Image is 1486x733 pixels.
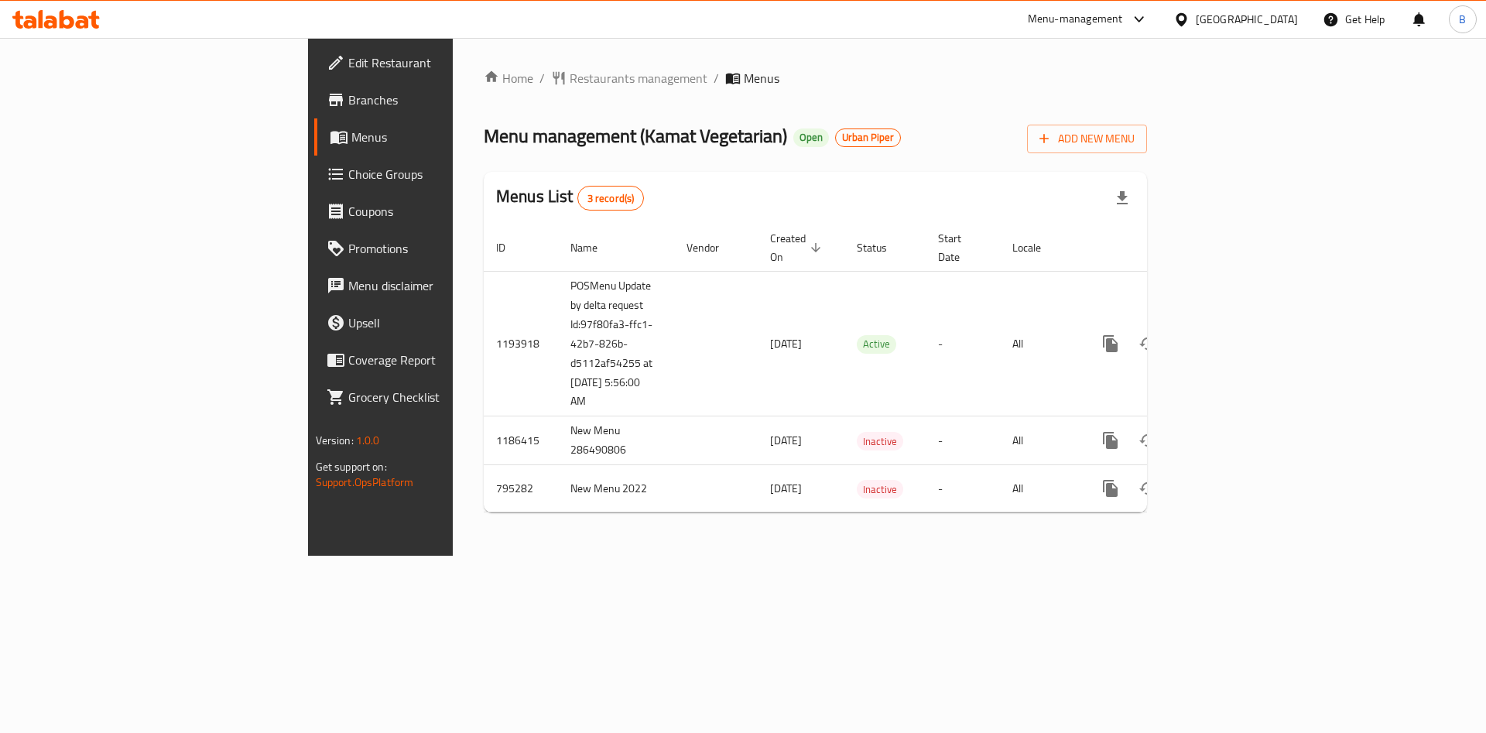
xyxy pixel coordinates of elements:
[857,335,896,354] div: Active
[857,238,907,257] span: Status
[1129,470,1166,507] button: Change Status
[1092,422,1129,459] button: more
[348,351,544,369] span: Coverage Report
[570,238,618,257] span: Name
[770,229,826,266] span: Created On
[348,165,544,183] span: Choice Groups
[496,238,526,257] span: ID
[496,185,644,211] h2: Menus List
[314,118,556,156] a: Menus
[577,186,645,211] div: Total records count
[687,238,739,257] span: Vendor
[558,416,674,465] td: New Menu 286490806
[1092,325,1129,362] button: more
[1000,416,1080,465] td: All
[314,304,556,341] a: Upsell
[1459,11,1466,28] span: B
[857,481,903,498] span: Inactive
[351,128,544,146] span: Menus
[1000,271,1080,416] td: All
[857,432,903,450] div: Inactive
[770,478,802,498] span: [DATE]
[484,224,1253,513] table: enhanced table
[1012,238,1061,257] span: Locale
[558,271,674,416] td: POSMenu Update by delta request Id:97f80fa3-ffc1-42b7-826b-d5112af54255 at [DATE] 5:56:00 AM
[770,430,802,450] span: [DATE]
[793,131,829,144] span: Open
[1129,325,1166,362] button: Change Status
[570,69,707,87] span: Restaurants management
[551,69,707,87] a: Restaurants management
[1027,125,1147,153] button: Add New Menu
[348,388,544,406] span: Grocery Checklist
[770,334,802,354] span: [DATE]
[484,69,1147,87] nav: breadcrumb
[558,465,674,512] td: New Menu 2022
[578,191,644,206] span: 3 record(s)
[1028,10,1123,29] div: Menu-management
[314,267,556,304] a: Menu disclaimer
[836,131,900,144] span: Urban Piper
[926,271,1000,416] td: -
[484,118,787,153] span: Menu management ( Kamat Vegetarian )
[348,313,544,332] span: Upsell
[348,276,544,295] span: Menu disclaimer
[314,230,556,267] a: Promotions
[857,433,903,450] span: Inactive
[1092,470,1129,507] button: more
[348,91,544,109] span: Branches
[348,53,544,72] span: Edit Restaurant
[314,341,556,378] a: Coverage Report
[857,480,903,498] div: Inactive
[744,69,779,87] span: Menus
[316,430,354,450] span: Version:
[314,378,556,416] a: Grocery Checklist
[314,193,556,230] a: Coupons
[356,430,380,450] span: 1.0.0
[714,69,719,87] li: /
[1000,465,1080,512] td: All
[1039,129,1135,149] span: Add New Menu
[314,44,556,81] a: Edit Restaurant
[793,128,829,147] div: Open
[314,156,556,193] a: Choice Groups
[316,472,414,492] a: Support.OpsPlatform
[1080,224,1253,272] th: Actions
[1129,422,1166,459] button: Change Status
[1104,180,1141,217] div: Export file
[938,229,981,266] span: Start Date
[857,335,896,353] span: Active
[1196,11,1298,28] div: [GEOGRAPHIC_DATA]
[926,465,1000,512] td: -
[314,81,556,118] a: Branches
[926,416,1000,465] td: -
[348,202,544,221] span: Coupons
[316,457,387,477] span: Get support on:
[348,239,544,258] span: Promotions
